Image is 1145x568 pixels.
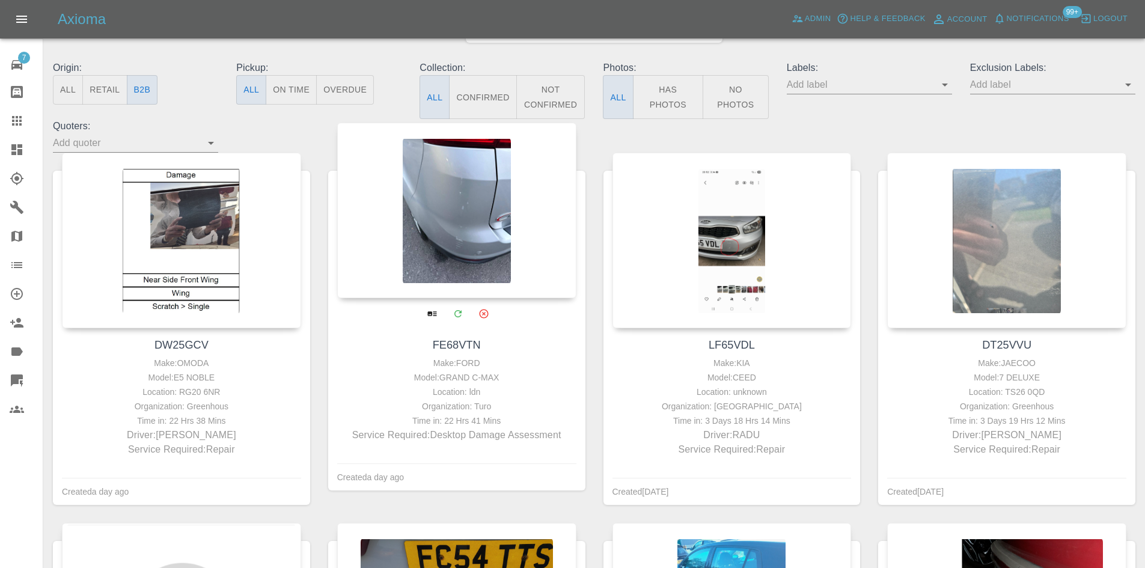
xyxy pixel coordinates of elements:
span: Help & Feedback [850,12,925,26]
div: Location: ldn [340,385,573,399]
input: Add quoter [53,133,200,152]
p: Driver: [PERSON_NAME] [65,428,298,442]
button: Open [936,76,953,93]
button: Not Confirmed [516,75,585,119]
p: Service Required: Repair [890,442,1123,457]
div: Make: KIA [615,356,849,370]
a: DW25GCV [154,339,209,351]
div: Created a day ago [62,484,129,499]
a: FE68VTN [433,339,481,351]
button: Has Photos [633,75,704,119]
div: Model: CEED [615,370,849,385]
p: Service Required: Desktop Damage Assessment [340,428,573,442]
p: Service Required: Repair [65,442,298,457]
div: Organization: Greenhous [890,399,1123,414]
span: Account [947,13,988,26]
input: Add label [970,75,1117,94]
button: Open [203,135,219,151]
a: DT25VVU [982,339,1031,351]
button: Help & Feedback [834,10,928,28]
button: B2B [127,75,158,105]
div: Make: OMODA [65,356,298,370]
button: Open drawer [7,5,36,34]
h5: Axioma [58,10,106,29]
a: Admin [789,10,834,28]
button: Logout [1077,10,1131,28]
div: Organization: Turo [340,399,573,414]
div: Make: JAECOO [890,356,1123,370]
span: Notifications [1007,12,1069,26]
button: Confirmed [449,75,516,119]
div: Model: GRAND C-MAX [340,370,573,385]
button: All [603,75,633,119]
div: Organization: Greenhous [65,399,298,414]
span: Logout [1093,12,1128,26]
span: 99+ [1063,6,1082,18]
div: Location: RG20 6NR [65,385,298,399]
div: Time in: 22 Hrs 41 Mins [340,414,573,428]
p: Origin: [53,61,218,75]
span: 7 [18,52,30,64]
div: Created [DATE] [887,484,944,499]
div: Organization: [GEOGRAPHIC_DATA] [615,399,849,414]
p: Labels: [787,61,952,75]
button: Archive [471,301,496,326]
button: On Time [266,75,317,105]
div: Time in: 3 Days 19 Hrs 12 Mins [890,414,1123,428]
input: Add label [787,75,934,94]
span: Admin [805,12,831,26]
div: Location: TS26 0QD [890,385,1123,399]
button: Retail [82,75,127,105]
button: Overdue [316,75,374,105]
button: Notifications [991,10,1072,28]
p: Driver: RADU [615,428,849,442]
div: Created a day ago [337,470,404,484]
a: View [420,301,444,326]
p: Driver: [PERSON_NAME] [890,428,1123,442]
button: All [420,75,450,119]
div: Model: E5 NOBLE [65,370,298,385]
p: Photos: [603,61,768,75]
div: Model: 7 DELUXE [890,370,1123,385]
p: Pickup: [236,61,402,75]
a: LF65VDL [709,339,755,351]
div: Location: unknown [615,385,849,399]
div: Created [DATE] [612,484,669,499]
p: Exclusion Labels: [970,61,1135,75]
button: Open [1120,76,1137,93]
button: All [53,75,83,105]
div: Time in: 22 Hrs 38 Mins [65,414,298,428]
div: Time in: 3 Days 18 Hrs 14 Mins [615,414,849,428]
p: Service Required: Repair [615,442,849,457]
a: Account [929,10,991,29]
button: All [236,75,266,105]
button: No Photos [703,75,769,119]
div: Make: FORD [340,356,573,370]
p: Quoters: [53,119,218,133]
p: Collection: [420,61,585,75]
a: Modify [445,301,470,326]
